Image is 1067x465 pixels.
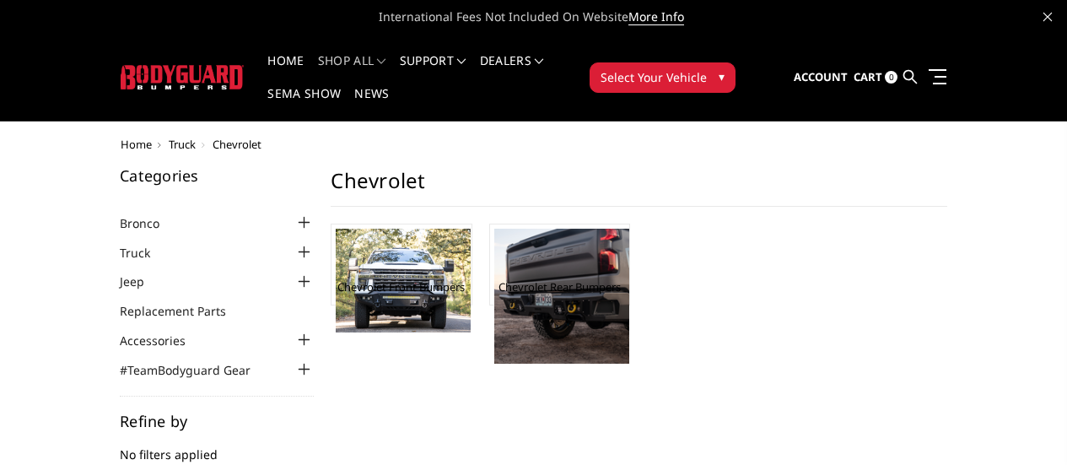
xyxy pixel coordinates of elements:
[590,62,736,93] button: Select Your Vehicle
[120,244,171,262] a: Truck
[498,279,621,295] a: Chevrolet Rear Bumpers
[121,137,152,152] a: Home
[120,273,165,290] a: Jeep
[794,69,848,84] span: Account
[854,69,882,84] span: Cart
[120,361,272,379] a: #TeamBodyguard Gear
[267,55,304,88] a: Home
[121,65,245,89] img: BODYGUARD BUMPERS
[794,55,848,100] a: Account
[331,168,947,207] h1: Chevrolet
[120,168,314,183] h5: Categories
[120,332,207,349] a: Accessories
[854,55,897,100] a: Cart 0
[601,68,707,86] span: Select Your Vehicle
[354,88,389,121] a: News
[120,214,181,232] a: Bronco
[318,55,386,88] a: shop all
[120,302,247,320] a: Replacement Parts
[213,137,261,152] span: Chevrolet
[628,8,684,25] a: More Info
[337,279,465,295] a: Chevrolet Front Bumpers
[267,88,341,121] a: SEMA Show
[400,55,466,88] a: Support
[885,71,897,84] span: 0
[169,137,196,152] a: Truck
[719,68,725,85] span: ▾
[120,414,314,429] h5: Refine by
[480,55,544,88] a: Dealers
